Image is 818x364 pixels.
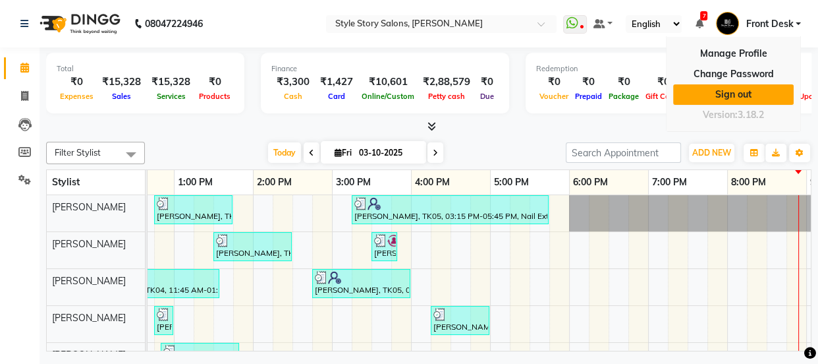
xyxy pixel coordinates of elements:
[570,173,611,192] a: 6:00 PM
[536,63,713,75] div: Redemption
[536,92,572,101] span: Voucher
[373,234,396,259] div: [PERSON_NAME], TK06, 03:30 PM-03:50 PM, [PERSON_NAME] Trimming
[196,92,234,101] span: Products
[109,92,134,101] span: Sales
[605,75,642,90] div: ₹0
[175,173,216,192] a: 1:00 PM
[673,84,794,105] a: Sign out
[76,271,218,296] div: [PERSON_NAME], TK04, 11:45 AM-01:35 PM, Hair Cut - Master - [DEMOGRAPHIC_DATA],Cleanup Royal (₹15...
[145,5,203,42] b: 08047224946
[673,44,794,64] a: Manage Profile
[55,147,101,158] span: Filter Stylist
[536,75,572,90] div: ₹0
[52,201,126,213] span: [PERSON_NAME]
[649,173,690,192] a: 7:00 PM
[477,92,497,101] span: Due
[254,173,295,192] a: 2:00 PM
[642,92,684,101] span: Gift Cards
[325,92,348,101] span: Card
[314,271,409,296] div: [PERSON_NAME], TK05, 02:45 PM-04:00 PM, Touchup Amoniea Free-[DEMOGRAPHIC_DATA]
[331,148,355,158] span: Fri
[746,17,793,31] span: Front Desk
[716,12,739,35] img: Front Desk
[315,75,358,90] div: ₹1,427
[358,75,418,90] div: ₹10,601
[353,197,547,222] div: [PERSON_NAME], TK05, 03:15 PM-05:45 PM, Nail Extension Acrylic Natural & Clear (₹1500),Party Make...
[268,142,301,163] span: Today
[689,144,734,162] button: ADD NEW
[673,106,794,125] div: Version:3.18.2
[52,312,126,324] span: [PERSON_NAME]
[418,75,476,90] div: ₹2,88,579
[572,92,605,101] span: Prepaid
[692,148,731,158] span: ADD NEW
[57,92,97,101] span: Expenses
[52,349,126,361] span: [PERSON_NAME]
[57,75,97,90] div: ₹0
[572,75,605,90] div: ₹0
[271,63,499,75] div: Finance
[432,308,488,333] div: [PERSON_NAME], TK01, 04:15 PM-05:00 PM, Hair Cut - Master - [DEMOGRAPHIC_DATA]
[355,143,421,163] input: 2025-10-03
[52,275,126,287] span: [PERSON_NAME]
[155,308,172,333] div: [PERSON_NAME], TK02, 12:45 PM-12:50 PM, Treatment Shampoo And Conditioning
[425,92,468,101] span: Petty cash
[566,142,681,163] input: Search Appointment
[700,11,707,20] span: 7
[728,173,769,192] a: 8:00 PM
[146,75,196,90] div: ₹15,328
[155,197,231,222] div: [PERSON_NAME], TK02, 12:45 PM-01:45 PM, Fruity Pedicure (₹1000)
[281,92,306,101] span: Cash
[52,238,126,250] span: [PERSON_NAME]
[333,173,374,192] a: 3:00 PM
[695,18,703,30] a: 7
[358,92,418,101] span: Online/Custom
[57,63,234,75] div: Total
[642,75,684,90] div: ₹0
[476,75,499,90] div: ₹0
[491,173,532,192] a: 5:00 PM
[271,75,315,90] div: ₹3,300
[153,92,189,101] span: Services
[673,64,794,84] a: Change Password
[52,176,80,188] span: Stylist
[97,75,146,90] div: ₹15,328
[412,173,453,192] a: 4:00 PM
[196,75,234,90] div: ₹0
[215,234,290,259] div: [PERSON_NAME], TK02, 01:30 PM-02:30 PM, Head Massage [DEMOGRAPHIC_DATA] Without Shampoo (₹499)
[605,92,642,101] span: Package
[34,5,124,42] img: logo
